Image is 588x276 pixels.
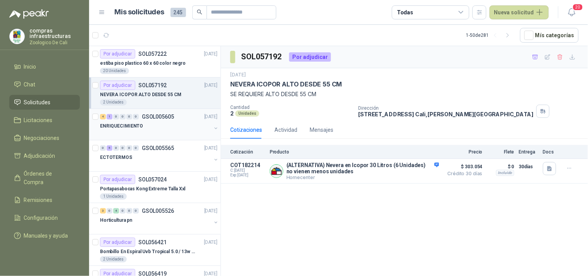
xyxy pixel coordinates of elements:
[100,217,132,224] p: Horticultura pn
[100,238,135,247] div: Por adjudicar
[100,114,106,119] div: 4
[520,28,579,43] button: Mís categorías
[89,78,221,109] a: Por adjudicarSOL057192[DATE] NEVERA ICOPOR ALTO DESDE 55 CM2 Unidades
[270,165,283,178] img: Company Logo
[24,98,51,107] span: Solicitudes
[142,208,174,214] p: GSOL005526
[100,122,143,130] p: ENRIQUECIMIENTO
[444,149,483,155] p: Precio
[113,145,119,151] div: 0
[107,114,112,119] div: 1
[9,77,80,92] a: Chat
[543,149,559,155] p: Docs
[9,193,80,207] a: Remisiones
[204,207,217,215] p: [DATE]
[142,114,174,119] p: GSOL005605
[487,149,514,155] p: Flete
[24,169,72,186] span: Órdenes de Compra
[100,91,181,98] p: NEVERA ICOPOR ALTO DESDE 55 CM
[230,105,352,110] p: Cantidad
[230,149,265,155] p: Cotización
[204,239,217,246] p: [DATE]
[9,113,80,128] a: Licitaciones
[100,112,219,137] a: 4 1 0 0 0 0 GSOL005605[DATE] ENRIQUECIMIENTO
[204,50,217,58] p: [DATE]
[9,9,49,19] img: Logo peakr
[138,51,167,57] p: SOL057222
[171,8,186,17] span: 245
[120,114,126,119] div: 0
[100,206,219,231] a: 3 0 4 0 0 0 GSOL005526[DATE] Horticultura pn
[29,28,80,39] p: compras infraestructuras
[230,71,246,79] p: [DATE]
[565,5,579,19] button: 20
[519,162,538,171] p: 30 días
[126,208,132,214] div: 0
[100,68,129,74] div: 20 Unidades
[289,52,331,62] div: Por adjudicar
[24,134,60,142] span: Negociaciones
[204,176,217,183] p: [DATE]
[24,152,55,160] span: Adjudicación
[115,7,164,18] h1: Mis solicitudes
[100,175,135,184] div: Por adjudicar
[230,90,579,98] p: SE REQUIERE ALTO DESDE 55 CM
[89,235,221,266] a: Por adjudicarSOL056421[DATE] Bombillo En Espiral Uvb Tropical 5.0 / 13w Reptiles (ectotermos)2 Un...
[397,8,413,17] div: Todas
[496,170,514,176] div: Incluido
[89,172,221,203] a: Por adjudicarSOL057024[DATE] Portapasabocas Kong Extreme Talla Xxl1 Unidades
[133,145,139,151] div: 0
[286,162,439,174] p: (ALTERNATIVA) Nevera en Icopor 30 Litros (6 Unidades) no vienen menos unidades
[126,145,132,151] div: 0
[197,9,202,15] span: search
[24,62,36,71] span: Inicio
[100,185,186,193] p: Portapasabocas Kong Extreme Talla Xxl
[133,114,139,119] div: 0
[24,231,68,240] span: Manuales y ayuda
[107,208,112,214] div: 0
[100,145,106,151] div: 0
[230,110,234,117] p: 2
[310,126,333,134] div: Mensajes
[235,110,259,117] div: Unidades
[24,116,53,124] span: Licitaciones
[133,208,139,214] div: 0
[9,95,80,110] a: Solicitudes
[24,196,53,204] span: Remisiones
[100,81,135,90] div: Por adjudicar
[100,49,135,59] div: Por adjudicar
[487,162,514,171] p: $ 0
[230,80,342,88] p: NEVERA ICOPOR ALTO DESDE 55 CM
[100,60,186,67] p: estiba piso plastico 60 x 60 color negro
[572,3,583,11] span: 20
[126,114,132,119] div: 0
[100,256,127,262] div: 2 Unidades
[120,208,126,214] div: 0
[24,80,36,89] span: Chat
[100,143,219,168] a: 0 5 0 0 0 0 GSOL005565[DATE] ECTOTERMOS
[107,145,112,151] div: 5
[100,248,197,255] p: Bombillo En Espiral Uvb Tropical 5.0 / 13w Reptiles (ectotermos)
[89,46,221,78] a: Por adjudicarSOL057222[DATE] estiba piso plastico 60 x 60 color negro20 Unidades
[204,113,217,121] p: [DATE]
[230,126,262,134] div: Cotizaciones
[113,208,119,214] div: 4
[138,177,167,182] p: SOL057024
[286,174,439,180] p: Homecenter
[274,126,297,134] div: Actividad
[230,162,265,168] p: COT182214
[9,131,80,145] a: Negociaciones
[138,83,167,88] p: SOL057192
[204,82,217,89] p: [DATE]
[142,145,174,151] p: GSOL005565
[9,228,80,243] a: Manuales y ayuda
[230,173,265,178] span: Exp: [DATE]
[9,166,80,190] a: Órdenes de Compra
[24,214,58,222] span: Configuración
[29,40,80,45] p: Zoologico De Cali
[359,105,534,111] p: Dirección
[113,114,119,119] div: 0
[138,240,167,245] p: SOL056421
[100,154,132,161] p: ECTOTERMOS
[9,59,80,74] a: Inicio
